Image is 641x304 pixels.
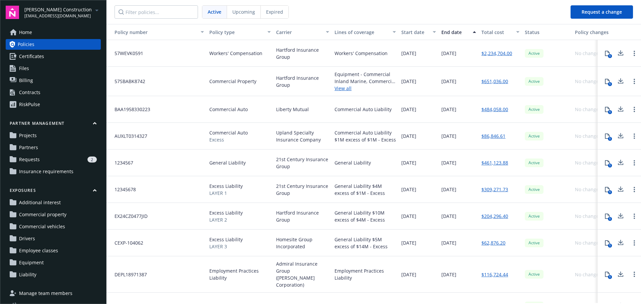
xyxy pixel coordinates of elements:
div: General Liability $4M excess of $1M - Excess [335,183,396,197]
span: [DATE] [401,159,416,166]
span: [DATE] [441,271,456,278]
button: Policy type [207,24,273,40]
div: 1 [608,137,612,141]
div: Employment Practices Liability [335,267,396,281]
div: Commercial Auto Liability $1M excess of $1M - Excess [335,129,396,143]
span: [DATE] [441,132,456,139]
button: 1 [601,103,614,116]
a: Open options [630,105,638,113]
div: 1 [608,190,612,194]
a: Home [6,27,101,38]
a: $86,846.61 [481,132,505,139]
span: Active [208,8,221,15]
span: Commercial property [19,209,66,220]
div: 1 [608,275,612,279]
div: Commercial Auto Liability [335,106,392,113]
div: No changes [575,159,601,166]
div: Total cost [481,29,512,36]
span: Excess Liability [209,183,243,190]
span: Manage team members [19,288,72,299]
button: Start date [399,24,439,40]
span: Active [527,50,541,56]
span: Commercial vehicles [19,221,65,232]
a: Certificates [6,51,101,62]
button: Request a change [571,5,633,19]
button: End date [439,24,479,40]
div: No changes [575,132,601,139]
span: Additional interest [19,197,61,208]
a: Open options [630,186,638,194]
div: Lines of coverage [335,29,389,36]
a: View all [335,85,396,92]
span: Partners [19,142,38,153]
a: Policies [6,39,101,50]
a: Billing [6,75,101,86]
span: [DATE] [401,78,416,85]
span: EX24CZ0477JID [109,213,148,220]
a: Files [6,63,101,74]
span: General Liability [209,159,246,166]
span: Liability [19,269,36,280]
span: [DATE] [401,50,416,57]
div: No changes [575,271,601,278]
span: BAA1958330223 [109,106,150,113]
button: 1 [601,75,614,88]
span: Excess [209,136,248,143]
span: Files [19,63,29,74]
span: Commercial Property [209,78,256,85]
button: [PERSON_NAME] Construction[EMAIL_ADDRESS][DOMAIN_NAME]arrowDropDown [24,6,101,19]
span: LAYER 2 [209,216,243,223]
a: Additional interest [6,197,101,208]
a: Partners [6,142,101,153]
span: Liberty Mutual [276,106,309,113]
a: Open options [630,132,638,140]
span: [DATE] [441,186,456,193]
button: Total cost [479,24,522,40]
span: 21st Century Insurance Group [276,183,329,197]
a: Projects [6,130,101,141]
button: 1 [601,236,614,250]
div: Policy number [109,29,197,36]
div: No changes [575,239,601,246]
div: Toggle SortBy [109,29,197,36]
span: [DATE] [441,159,456,166]
span: Excess Liability [209,209,243,216]
div: Start date [401,29,429,36]
div: General Liability [335,159,371,166]
div: 1 [608,110,612,114]
span: Workers' Compensation [209,50,262,57]
span: Billing [19,75,33,86]
input: Filter policies... [115,5,198,19]
span: Hartford Insurance Group [276,74,329,88]
div: 1 [608,217,612,221]
div: Workers' Compensation [335,50,388,57]
span: [DATE] [441,78,456,85]
div: Status [525,29,570,36]
span: [DATE] [441,50,456,57]
div: No changes [575,78,601,85]
span: Active [527,187,541,193]
span: Requests [19,154,40,165]
button: 1 [601,47,614,60]
span: LAYER 3 [209,243,243,250]
button: 1 [601,268,614,281]
a: Open options [630,49,638,57]
div: 1 [608,82,612,86]
span: DEPL18971387 [109,271,147,278]
span: Expired [266,8,283,15]
a: $651,036.00 [481,78,508,85]
div: Equipment - Commercial Inland Marine, Commercial Property [335,71,396,85]
span: Active [527,271,541,277]
span: Insurance requirements [19,166,73,177]
a: Drivers [6,233,101,244]
span: CEXP-104062 [109,239,143,246]
span: [DATE] [401,213,416,220]
span: Upland Specialty Insurance Company [276,129,329,143]
a: $2,234,704.00 [481,50,512,57]
a: $62,876.20 [481,239,505,246]
span: [DATE] [401,271,416,278]
div: Contracts [19,87,40,98]
span: Upcoming [232,8,255,15]
a: $484,058.00 [481,106,508,113]
span: Admiral Insurance Group ([PERSON_NAME] Corporation) [276,260,329,288]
